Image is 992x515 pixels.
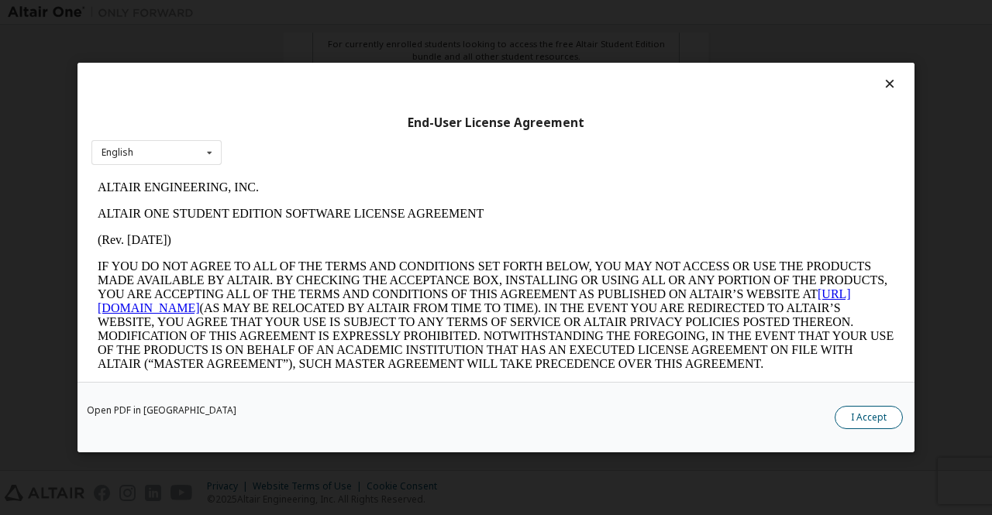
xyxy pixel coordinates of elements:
p: This Altair One Student Edition Software License Agreement (“Agreement”) is between Altair Engine... [6,209,803,265]
div: End-User License Agreement [91,115,901,131]
p: ALTAIR ENGINEERING, INC. [6,6,803,20]
p: IF YOU DO NOT AGREE TO ALL OF THE TERMS AND CONDITIONS SET FORTH BELOW, YOU MAY NOT ACCESS OR USE... [6,85,803,197]
p: (Rev. [DATE]) [6,59,803,73]
a: Open PDF in [GEOGRAPHIC_DATA] [87,406,236,415]
button: I Accept [835,406,903,429]
a: [URL][DOMAIN_NAME] [6,113,759,140]
p: ALTAIR ONE STUDENT EDITION SOFTWARE LICENSE AGREEMENT [6,33,803,46]
div: English [102,148,133,157]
